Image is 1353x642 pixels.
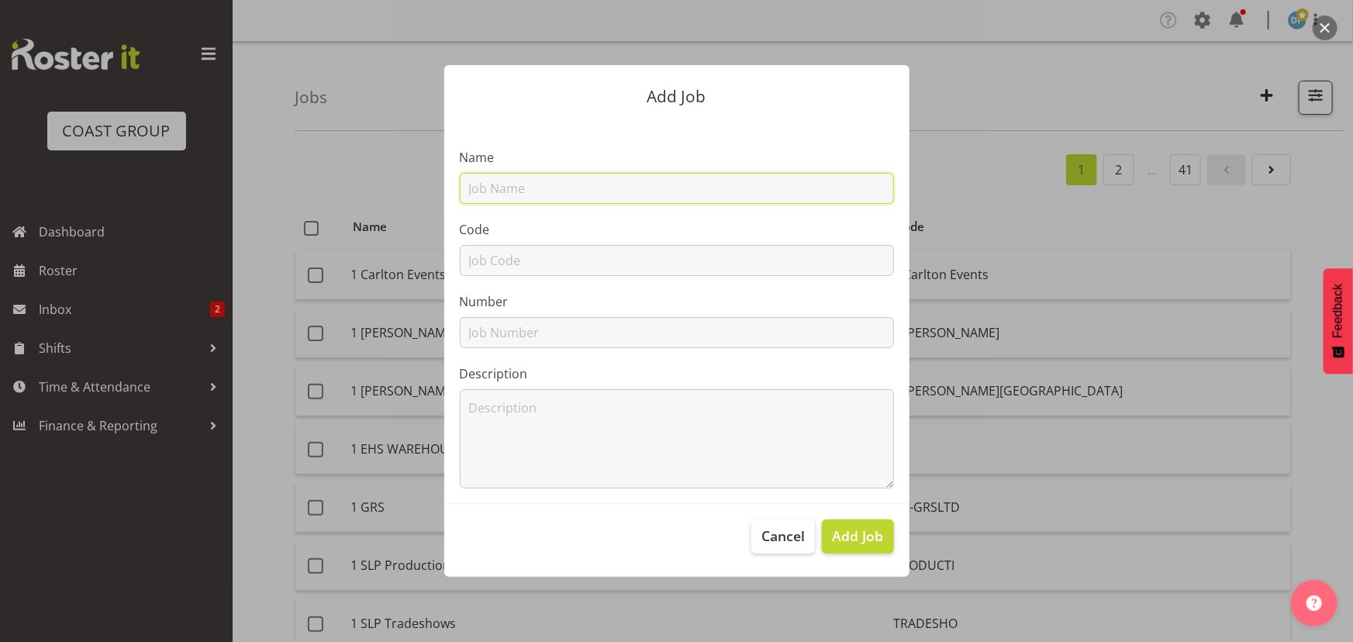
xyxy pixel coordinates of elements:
span: Add Job [832,526,883,546]
span: Cancel [761,526,805,546]
button: Cancel [751,519,815,554]
img: help-xxl-2.png [1306,595,1322,611]
label: Description [460,364,894,383]
input: Job Name [460,173,894,204]
label: Number [460,292,894,311]
button: Feedback - Show survey [1324,268,1353,374]
input: Job Number [460,317,894,348]
span: Feedback [1331,284,1345,338]
p: Add Job [460,88,894,105]
input: Job Code [460,245,894,276]
label: Code [460,220,894,239]
button: Add Job [822,519,893,554]
label: Name [460,148,894,167]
